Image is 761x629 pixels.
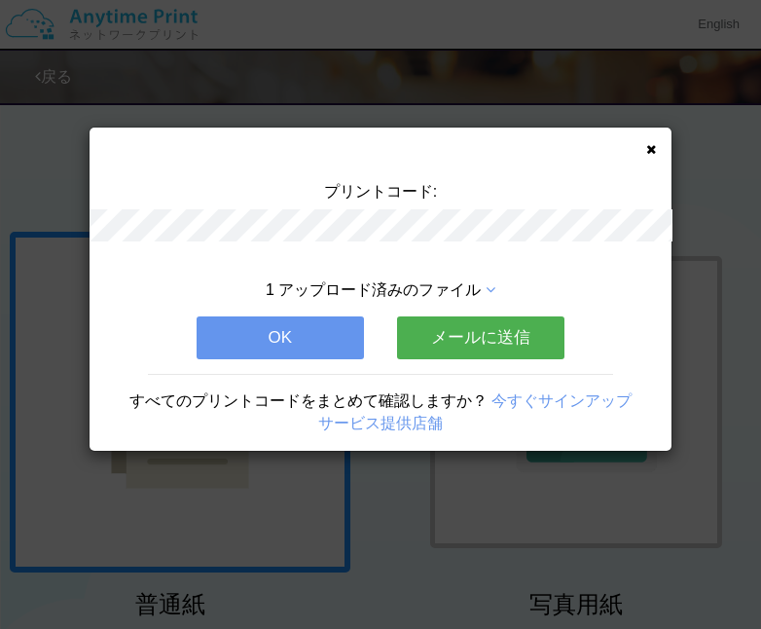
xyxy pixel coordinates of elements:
[397,316,564,359] button: メールに送信
[266,281,481,298] span: 1 アップロード済みのファイル
[491,392,632,409] a: 今すぐサインアップ
[318,415,443,431] a: サービス提供店舗
[129,392,488,409] span: すべてのプリントコードをまとめて確認しますか？
[197,316,364,359] button: OK
[324,183,437,200] span: プリントコード:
